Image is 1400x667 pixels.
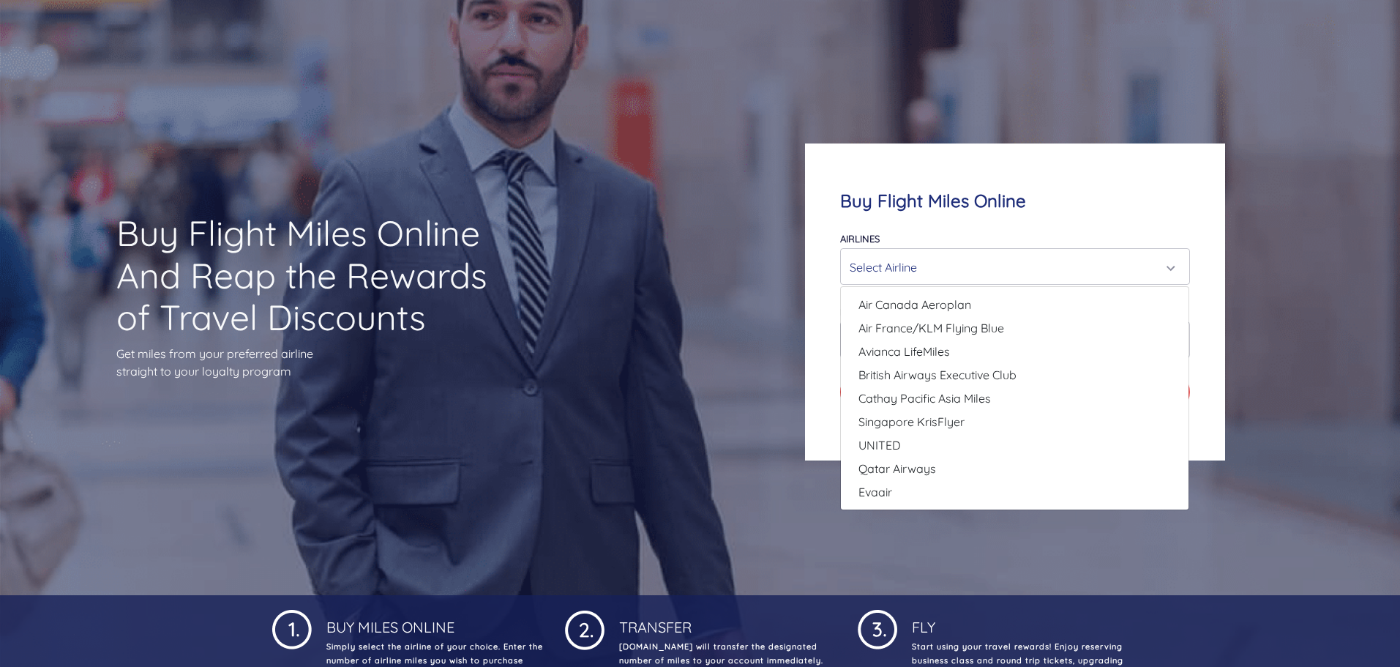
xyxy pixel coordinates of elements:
[116,345,513,380] p: Get miles from your preferred airline straight to your loyalty program
[323,607,543,636] h4: Buy Miles Online
[840,248,1189,285] button: Select Airline
[858,436,901,454] span: UNITED
[858,343,950,360] span: Avianca LifeMiles
[858,390,991,407] span: Cathay Pacific Asia Miles
[858,607,897,649] img: 1
[565,607,604,650] img: 1
[840,233,880,245] label: Airlines
[858,319,1004,337] span: Air France/KLM Flying Blue
[858,483,892,501] span: Evaair
[840,190,1189,212] h4: Buy Flight Miles Online
[858,460,936,477] span: Qatar Airways
[858,413,965,431] span: Singapore KrisFlyer
[858,366,1017,384] span: British Airways Executive Club
[616,607,836,636] h4: Transfer
[116,212,513,339] h1: Buy Flight Miles Online And Reap the Rewards of Travel Discounts
[272,607,312,649] img: 1
[858,296,971,313] span: Air Canada Aeroplan
[850,253,1171,281] div: Select Airline
[909,607,1128,636] h4: Fly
